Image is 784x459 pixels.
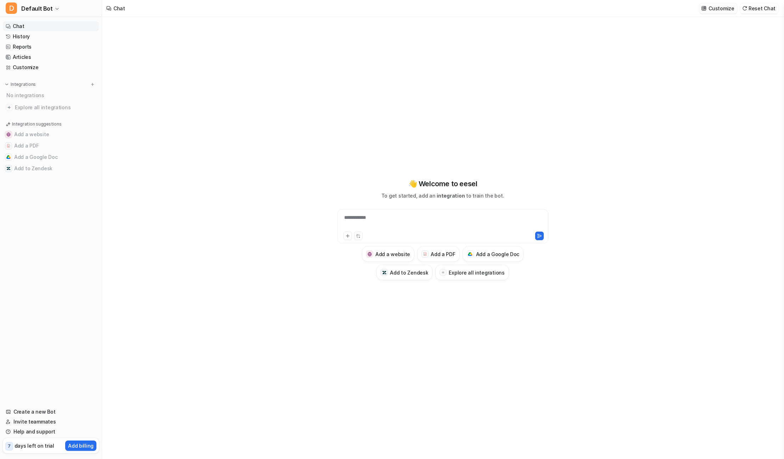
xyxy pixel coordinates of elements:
button: Add a websiteAdd a website [3,129,99,140]
div: Chat [113,5,125,12]
button: Add to ZendeskAdd to Zendesk [376,265,432,280]
img: Add to Zendesk [6,166,11,171]
img: menu_add.svg [90,82,95,87]
img: Add a Google Doc [468,252,472,256]
span: Explore all integrations [15,102,96,113]
span: integration [437,193,465,199]
button: Add a Google DocAdd a Google Doc [463,246,524,262]
h3: Add to Zendesk [390,269,428,276]
h3: Explore all integrations [449,269,504,276]
div: No integrations [4,89,99,101]
a: History [3,32,99,42]
button: Add billing [65,441,96,451]
img: expand menu [4,82,9,87]
a: Articles [3,52,99,62]
p: 7 [8,443,11,449]
h3: Add a website [375,250,410,258]
img: Add a website [368,252,372,256]
a: Explore all integrations [3,103,99,112]
a: Create a new Bot [3,407,99,417]
button: Add a websiteAdd a website [362,246,414,262]
a: Reports [3,42,99,52]
img: reset [742,6,747,11]
button: Customize [699,3,737,13]
img: explore all integrations [6,104,13,111]
button: Explore all integrations [435,265,509,280]
p: Customize [709,5,734,12]
img: Add a website [6,132,11,137]
p: Integrations [11,82,36,87]
button: Add a PDFAdd a PDF [417,246,459,262]
span: Default Bot [21,4,53,13]
img: Add a PDF [423,252,427,256]
a: Invite teammates [3,417,99,427]
img: Add a Google Doc [6,155,11,159]
img: Add to Zendesk [382,270,387,275]
button: Reset Chat [740,3,778,13]
button: Add a Google DocAdd a Google Doc [3,151,99,163]
button: Add a PDFAdd a PDF [3,140,99,151]
a: Customize [3,62,99,72]
p: days left on trial [15,442,54,449]
p: 👋 Welcome to eesel [408,178,477,189]
button: Add to ZendeskAdd to Zendesk [3,163,99,174]
img: Add a PDF [6,144,11,148]
span: D [6,2,17,14]
h3: Add a Google Doc [476,250,520,258]
button: Integrations [3,81,38,88]
p: Add billing [68,442,94,449]
h3: Add a PDF [431,250,455,258]
p: Integration suggestions [12,121,61,127]
a: Help and support [3,427,99,437]
img: customize [701,6,706,11]
a: Chat [3,21,99,31]
p: To get started, add an to train the bot. [381,192,504,199]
